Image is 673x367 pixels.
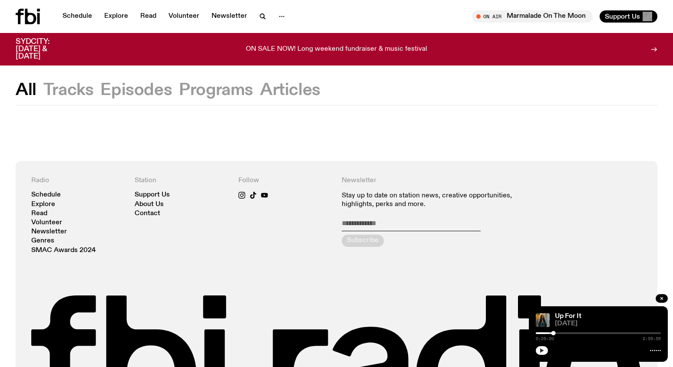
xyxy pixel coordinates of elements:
a: Schedule [31,192,61,198]
button: Articles [260,82,320,98]
a: Contact [135,210,160,217]
h3: SYDCITY: [DATE] & [DATE] [16,38,71,60]
a: Schedule [57,10,97,23]
button: Subscribe [342,235,384,247]
a: Support Us [135,192,170,198]
span: [DATE] [555,321,661,327]
button: Programs [179,82,253,98]
span: 2:59:59 [643,337,661,341]
a: SMAC Awards 2024 [31,247,96,254]
span: 0:25:20 [536,337,554,341]
img: Ify - a Brown Skin girl with black braided twists, looking up to the side with her tongue stickin... [536,313,550,327]
a: Up For It [555,313,581,320]
a: Explore [99,10,133,23]
a: Volunteer [163,10,205,23]
button: All [16,82,36,98]
button: Episodes [100,82,172,98]
a: Newsletter [31,229,67,235]
h4: Newsletter [342,177,538,185]
h4: Radio [31,177,124,185]
a: About Us [135,201,164,208]
span: Support Us [605,13,640,20]
a: Read [31,210,47,217]
button: On AirMarmalade On The Moon [472,10,593,23]
p: Stay up to date on station news, creative opportunities, highlights, perks and more. [342,192,538,208]
p: ON SALE NOW! Long weekend fundraiser & music festival [246,46,427,53]
a: Newsletter [206,10,252,23]
h4: Station [135,177,228,185]
a: Explore [31,201,55,208]
a: Genres [31,238,54,244]
a: Read [135,10,162,23]
button: Support Us [600,10,657,23]
h4: Follow [238,177,331,185]
a: Volunteer [31,220,62,226]
button: Tracks [43,82,94,98]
